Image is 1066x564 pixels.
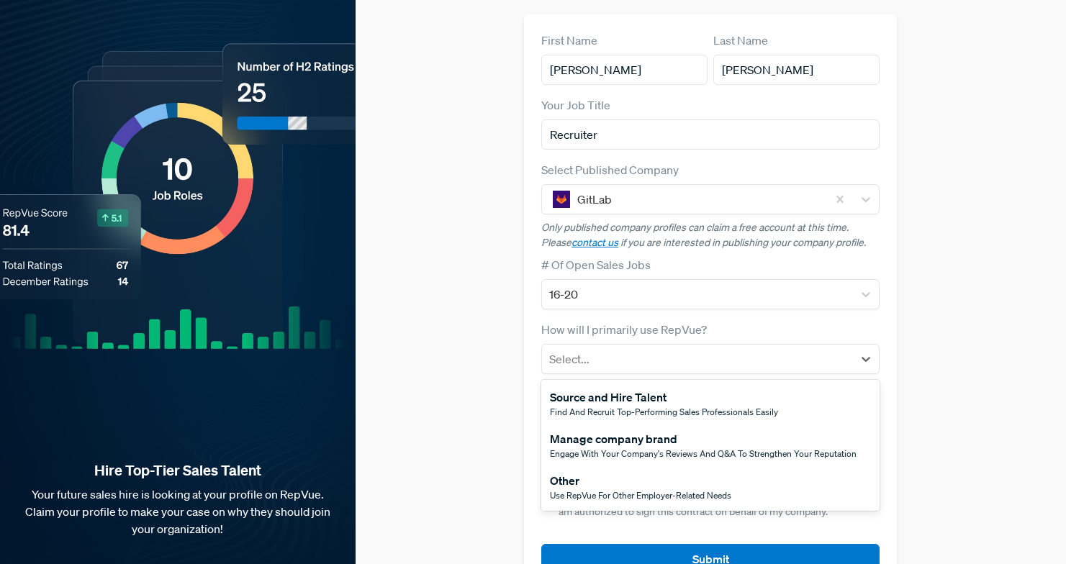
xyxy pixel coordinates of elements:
label: How will I primarily use RepVue? [541,321,707,338]
strong: Hire Top-Tier Sales Talent [23,461,333,480]
div: Manage company brand [550,430,857,447]
label: Your Job Title [541,96,610,114]
label: Last Name [713,32,768,49]
span: Use RepVue for other employer-related needs [550,489,731,501]
span: Find and recruit top-performing sales professionals easily [550,406,778,418]
a: contact us [572,236,618,249]
span: Engage with your company's reviews and Q&A to strengthen your reputation [550,447,857,460]
div: Source and Hire Talent [550,388,778,406]
label: # Of Open Sales Jobs [541,256,651,273]
input: First Name [541,55,708,85]
label: Select Published Company [541,161,679,178]
input: Title [541,119,880,150]
label: First Name [541,32,597,49]
input: Last Name [713,55,880,85]
p: Your future sales hire is looking at your profile on RepVue. Claim your profile to make your case... [23,486,333,537]
div: Other [550,472,731,489]
img: GitLab [553,191,570,208]
p: Only published company profiles can claim a free account at this time. Please if you are interest... [541,220,880,250]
